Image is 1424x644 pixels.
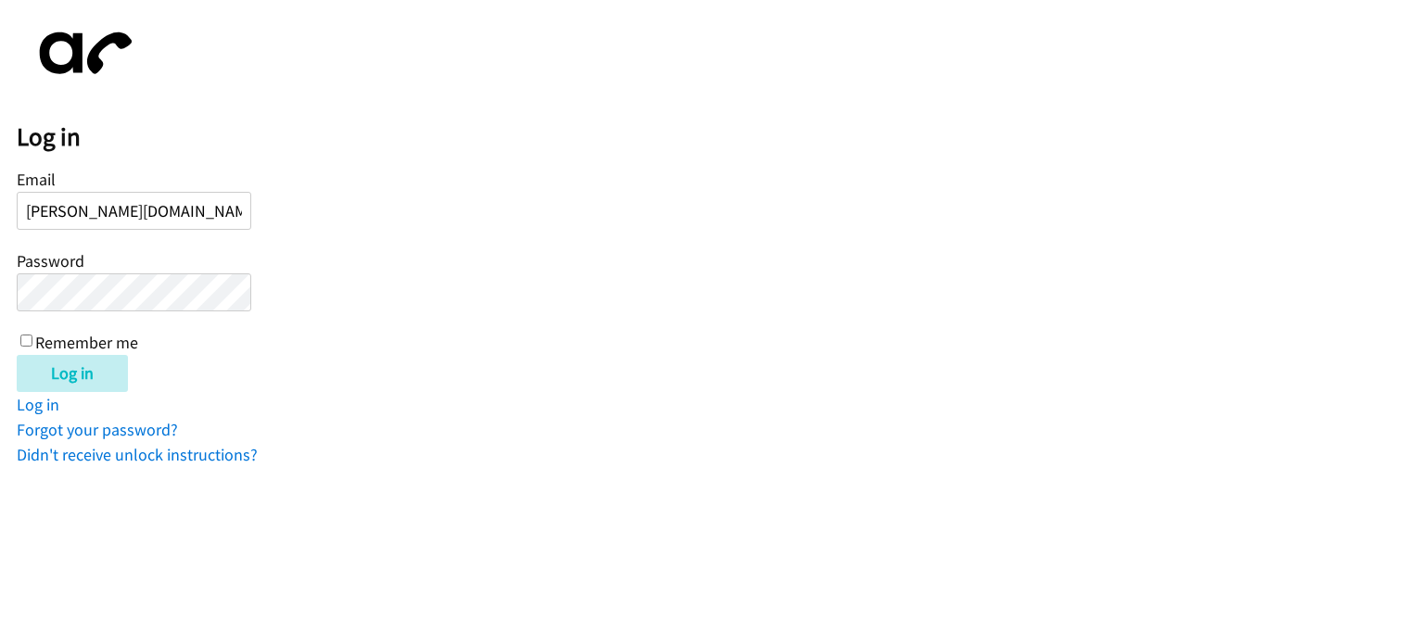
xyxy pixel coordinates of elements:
h2: Log in [17,121,1424,153]
label: Remember me [35,332,138,353]
input: Log in [17,355,128,392]
a: Log in [17,394,59,415]
label: Email [17,169,56,190]
a: Didn't receive unlock instructions? [17,444,258,465]
a: Forgot your password? [17,419,178,440]
img: aphone-8a226864a2ddd6a5e75d1ebefc011f4aa8f32683c2d82f3fb0802fe031f96514.svg [17,17,146,90]
label: Password [17,250,84,271]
